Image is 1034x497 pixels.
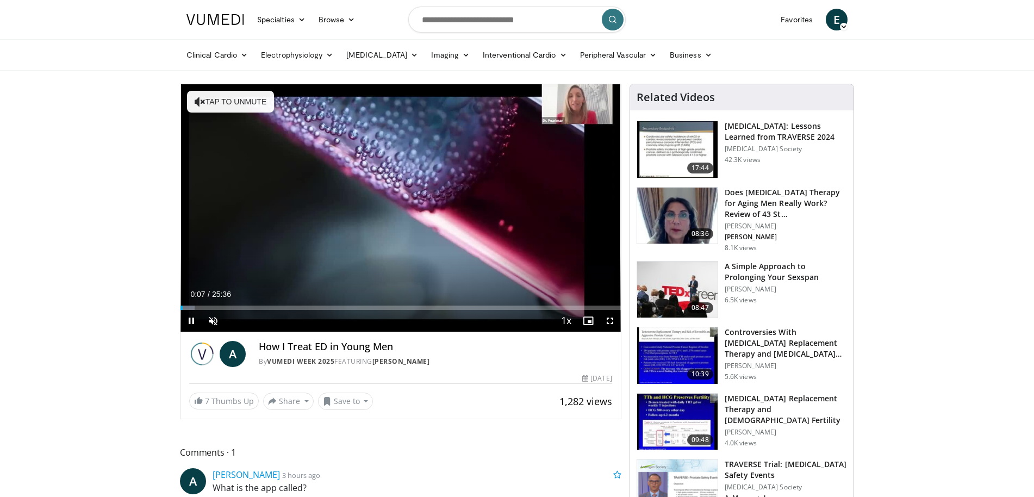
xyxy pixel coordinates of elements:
input: Search topics, interventions [408,7,626,33]
a: 10:39 Controversies With [MEDICAL_DATA] Replacement Therapy and [MEDICAL_DATA] Can… [PERSON_NAME]... [637,327,847,384]
a: A [220,341,246,367]
p: 6.5K views [725,296,757,305]
h3: A Simple Approach to Prolonging Your Sexspan [725,261,847,283]
div: By FEATURING [259,357,612,366]
button: Enable picture-in-picture mode [577,310,599,332]
video-js: Video Player [180,84,621,332]
a: 17:44 [MEDICAL_DATA]: Lessons Learned from TRAVERSE 2024 [MEDICAL_DATA] Society 42.3K views [637,121,847,178]
span: 08:36 [687,228,713,239]
a: 08:36 Does [MEDICAL_DATA] Therapy for Aging Men Really Work? Review of 43 St… [PERSON_NAME] [PERS... [637,187,847,252]
p: [PERSON_NAME] [725,285,847,294]
img: 418933e4-fe1c-4c2e-be56-3ce3ec8efa3b.150x105_q85_crop-smart_upscale.jpg [637,327,718,384]
a: Peripheral Vascular [574,44,663,66]
a: Specialties [251,9,312,30]
a: Imaging [425,44,476,66]
span: 08:47 [687,302,713,313]
p: 8.1K views [725,244,757,252]
div: Progress Bar [180,306,621,310]
span: 7 [205,396,209,406]
span: Comments 1 [180,445,621,459]
h4: Related Videos [637,91,715,104]
button: Fullscreen [599,310,621,332]
p: 5.6K views [725,372,757,381]
p: [MEDICAL_DATA] Society [725,483,847,492]
a: [MEDICAL_DATA] [340,44,425,66]
img: 1317c62a-2f0d-4360-bee0-b1bff80fed3c.150x105_q85_crop-smart_upscale.jpg [637,121,718,178]
a: Clinical Cardio [180,44,254,66]
a: Favorites [774,9,819,30]
p: [PERSON_NAME] [725,233,847,241]
h3: Does [MEDICAL_DATA] Therapy for Aging Men Really Work? Review of 43 St… [725,187,847,220]
p: [MEDICAL_DATA] Society [725,145,847,153]
button: Tap to unmute [187,91,274,113]
button: Pause [180,310,202,332]
a: Business [663,44,719,66]
p: 4.0K views [725,439,757,448]
a: E [826,9,848,30]
a: 09:48 [MEDICAL_DATA] Replacement Therapy and [DEMOGRAPHIC_DATA] Fertility [PERSON_NAME] 4.0K views [637,393,847,451]
a: 7 Thumbs Up [189,393,259,409]
p: [PERSON_NAME] [725,428,847,437]
p: [PERSON_NAME] [725,222,847,231]
button: Share [263,393,314,410]
a: Electrophysiology [254,44,340,66]
a: [PERSON_NAME] [213,469,280,481]
img: VuMedi Logo [186,14,244,25]
img: Vumedi Week 2025 [189,341,215,367]
a: 08:47 A Simple Approach to Prolonging Your Sexspan [PERSON_NAME] 6.5K views [637,261,847,319]
span: 1,282 views [559,395,612,408]
span: 17:44 [687,163,713,173]
span: 10:39 [687,369,713,380]
h3: TRAVERSE Trial: [MEDICAL_DATA] Safety Events [725,459,847,481]
a: Vumedi Week 2025 [267,357,334,366]
h3: [MEDICAL_DATA]: Lessons Learned from TRAVERSE 2024 [725,121,847,142]
p: 42.3K views [725,156,761,164]
img: c4bd4661-e278-4c34-863c-57c104f39734.150x105_q85_crop-smart_upscale.jpg [637,262,718,318]
a: Interventional Cardio [476,44,574,66]
span: 09:48 [687,434,713,445]
span: 25:36 [212,290,231,299]
img: 58e29ddd-d015-4cd9-bf96-f28e303b730c.150x105_q85_crop-smart_upscale.jpg [637,394,718,450]
button: Unmute [202,310,224,332]
p: What is the app called? [213,481,621,494]
h3: [MEDICAL_DATA] Replacement Therapy and [DEMOGRAPHIC_DATA] Fertility [725,393,847,426]
button: Playback Rate [556,310,577,332]
img: 4d4bce34-7cbb-4531-8d0c-5308a71d9d6c.150x105_q85_crop-smart_upscale.jpg [637,188,718,244]
a: [PERSON_NAME] [372,357,430,366]
h4: How I Treat ED in Young Men [259,341,612,353]
a: Browse [312,9,362,30]
span: / [208,290,210,299]
h3: Controversies With [MEDICAL_DATA] Replacement Therapy and [MEDICAL_DATA] Can… [725,327,847,359]
a: A [180,468,206,494]
button: Save to [318,393,373,410]
span: 0:07 [190,290,205,299]
small: 3 hours ago [282,470,320,480]
p: [PERSON_NAME] [725,362,847,370]
div: [DATE] [582,374,612,383]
